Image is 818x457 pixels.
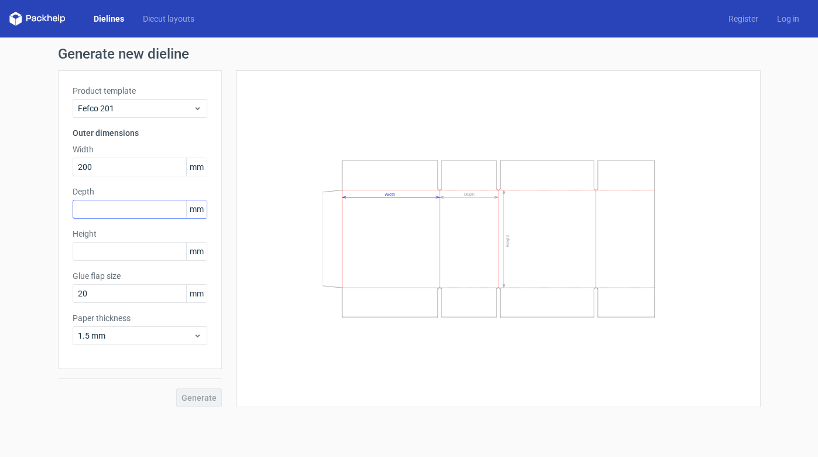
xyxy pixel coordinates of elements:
[134,13,204,25] a: Diecut layouts
[186,243,207,260] span: mm
[186,285,207,302] span: mm
[186,200,207,218] span: mm
[719,13,768,25] a: Register
[73,270,207,282] label: Glue flap size
[385,192,395,197] text: Width
[505,235,509,247] text: Height
[768,13,809,25] a: Log in
[73,186,207,197] label: Depth
[73,127,207,139] h3: Outer dimensions
[78,103,193,114] span: Fefco 201
[73,85,207,97] label: Product template
[186,158,207,176] span: mm
[58,47,761,61] h1: Generate new dieline
[78,330,193,342] span: 1.5 mm
[73,228,207,240] label: Height
[464,192,475,197] text: Depth
[73,312,207,324] label: Paper thickness
[84,13,134,25] a: Dielines
[73,144,207,155] label: Width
